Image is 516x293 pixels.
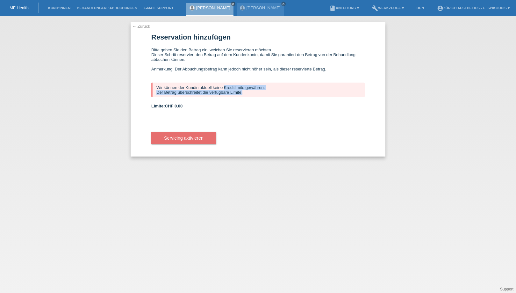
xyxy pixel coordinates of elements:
a: close [231,2,235,6]
a: ← Zurück [132,24,150,29]
a: buildWerkzeuge ▾ [369,6,407,10]
div: Bitte geben Sie den Betrag ein, welchen Sie reservieren möchten. Dieser Schritt reserviert den Be... [151,48,365,76]
i: account_circle [437,5,443,11]
a: close [281,2,286,6]
span: Servicing aktivieren [164,136,204,141]
b: Limite: [151,104,183,108]
a: [PERSON_NAME] [196,5,230,10]
a: [PERSON_NAME] [247,5,281,10]
button: Servicing aktivieren [151,132,216,144]
div: Wir können der Kundin aktuell keine Kreditlimite gewähren. Der Betrag überschreitet die verfügbar... [151,83,365,97]
span: CHF 0.00 [165,104,183,108]
h1: Reservation hinzufügen [151,33,365,41]
a: account_circleZürich Aesthetics - F. Ispikoudis ▾ [434,6,513,10]
a: bookAnleitung ▾ [326,6,362,10]
i: close [232,2,235,5]
a: Kund*innen [45,6,74,10]
a: E-Mail Support [140,6,177,10]
i: build [372,5,378,11]
a: MF Health [10,5,29,10]
a: DE ▾ [413,6,427,10]
i: close [282,2,285,5]
a: Behandlungen / Abbuchungen [74,6,140,10]
a: Support [500,287,513,291]
i: book [329,5,336,11]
